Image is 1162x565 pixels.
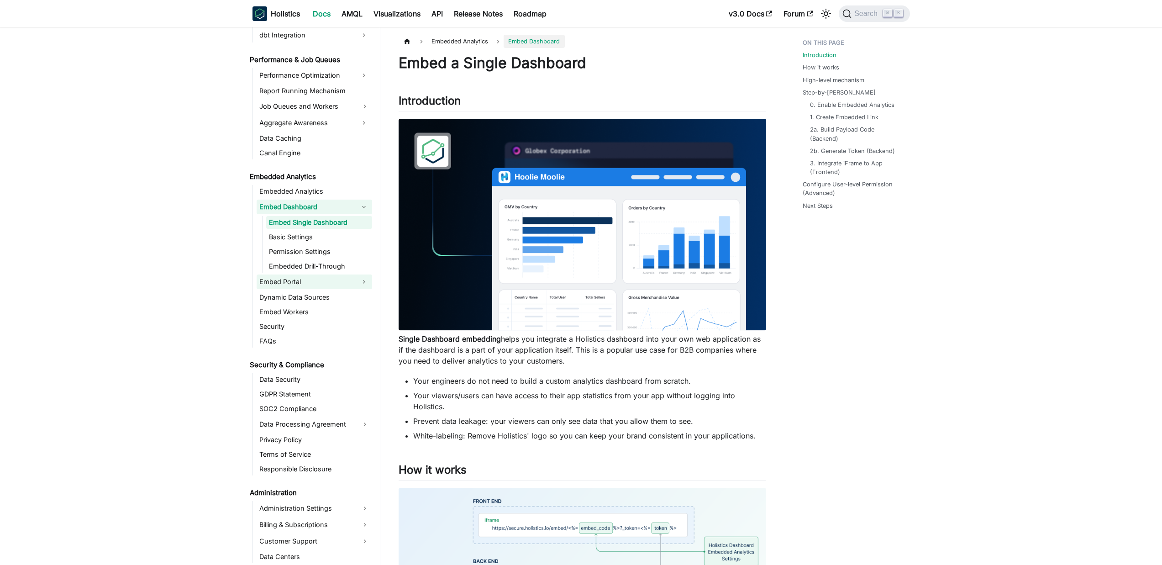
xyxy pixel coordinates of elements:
img: Holistics [252,6,267,21]
a: Embed Dashboard [257,200,356,214]
a: Data Security [257,373,372,386]
strong: Single Dashboard embedding [399,334,501,343]
a: Data Processing Agreement [257,417,372,432]
a: 3. Integrate iFrame to App (Frontend) [810,159,901,176]
a: Embedded Drill-Through [266,260,372,273]
a: v3.0 Docs [723,6,778,21]
kbd: K [894,9,903,17]
a: Security [257,320,372,333]
a: Embed Portal [257,275,356,289]
a: Job Queues and Workers [257,99,372,114]
a: HolisticsHolistics [252,6,300,21]
button: Expand sidebar category 'dbt Integration' [356,28,372,42]
b: Holistics [271,8,300,19]
span: Embedded Analytics [427,35,493,48]
span: Embed Dashboard [504,35,564,48]
button: Expand sidebar category 'Embed Portal' [356,275,372,289]
a: Step-by-[PERSON_NAME] [803,88,876,97]
a: Data Caching [257,132,372,145]
a: Embedded Analytics [257,185,372,198]
nav: Docs sidebar [243,27,380,565]
a: Embed Single Dashboard [266,216,372,229]
button: Expand sidebar category 'Aggregate Awareness' [356,116,372,130]
h1: Embed a Single Dashboard [399,54,766,72]
a: Report Running Mechanism [257,84,372,97]
a: Dynamic Data Sources [257,291,372,304]
a: Permission Settings [266,245,372,258]
a: How it works [803,63,839,72]
nav: Breadcrumbs [399,35,766,48]
a: Canal Engine [257,147,372,159]
a: Aggregate Awareness [257,116,356,130]
p: helps you integrate a Holistics dashboard into your own web application as if the dashboard is a ... [399,333,766,366]
a: AMQL [336,6,368,21]
h2: How it works [399,463,766,481]
a: Administration Settings [257,501,372,516]
a: dbt Integration [257,28,356,42]
a: Docs [307,6,336,21]
a: Visualizations [368,6,426,21]
a: Performance & Job Queues [247,53,372,66]
a: 2b. Generate Token (Backend) [810,147,895,155]
a: Privacy Policy [257,433,372,446]
li: Prevent data leakage: your viewers can only see data that you allow them to see. [413,416,766,427]
a: Embedded Analytics [247,170,372,183]
a: Security & Compliance [247,359,372,371]
a: Forum [778,6,819,21]
a: Terms of Service [257,448,372,461]
a: Next Steps [803,201,833,210]
li: Your engineers do not need to build a custom analytics dashboard from scratch. [413,375,766,386]
a: 1. Create Embedded Link [810,113,878,121]
a: Release Notes [448,6,508,21]
button: Switch between dark and light mode (currently light mode) [819,6,833,21]
a: API [426,6,448,21]
a: Customer Support [257,534,372,549]
a: Configure User-level Permission (Advanced) [803,180,904,197]
a: Data Centers [257,550,372,563]
a: Responsible Disclosure [257,463,372,475]
h2: Introduction [399,94,766,111]
a: FAQs [257,335,372,348]
a: Introduction [803,51,836,59]
a: Home page [399,35,416,48]
a: 2a. Build Payload Code (Backend) [810,125,901,143]
a: Roadmap [508,6,552,21]
a: Embed Workers [257,306,372,318]
a: Administration [247,486,372,499]
a: High-level mechanism [803,76,864,84]
a: Billing & Subscriptions [257,517,372,532]
a: GDPR Statement [257,388,372,401]
a: Basic Settings [266,231,372,243]
button: Search (Command+K) [839,5,910,22]
span: Search [852,10,883,18]
a: Performance Optimization [257,68,356,83]
button: Collapse sidebar category 'Embed Dashboard' [356,200,372,214]
li: White-labeling: Remove Holistics' logo so you can keep your brand consistent in your applications. [413,430,766,441]
a: SOC2 Compliance [257,402,372,415]
button: Expand sidebar category 'Performance Optimization' [356,68,372,83]
img: Embedded Dashboard [399,119,766,331]
kbd: ⌘ [883,9,892,17]
li: Your viewers/users can have access to their app statistics from your app without logging into Hol... [413,390,766,412]
a: 0. Enable Embedded Analytics [810,100,894,109]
